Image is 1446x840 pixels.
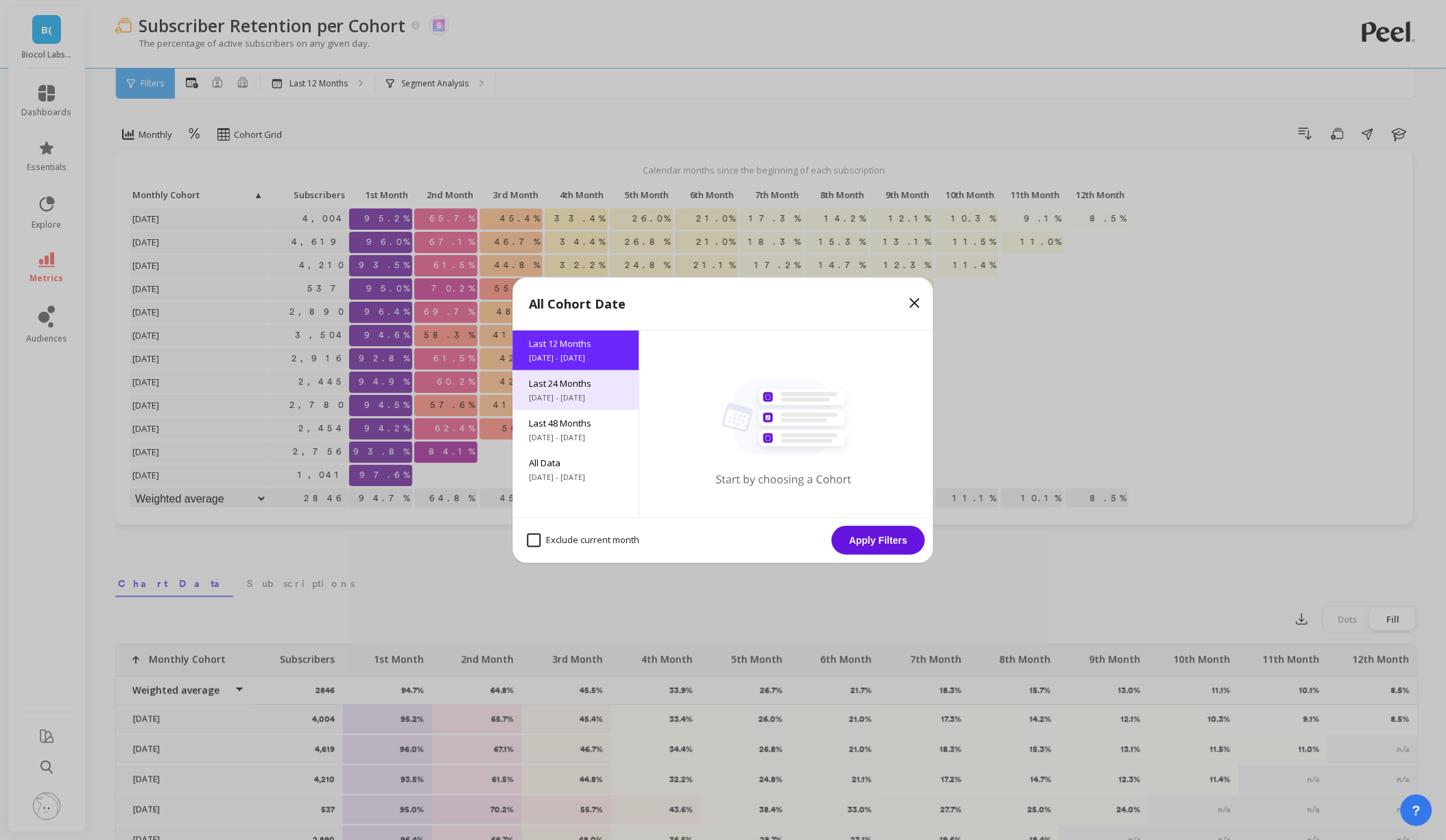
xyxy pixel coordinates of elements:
span: Last 48 Months [530,417,623,429]
span: ? [1412,801,1421,820]
button: Apply Filters [832,526,925,555]
span: All Data [530,457,623,469]
span: [DATE] - [DATE] [530,432,623,443]
span: [DATE] - [DATE] [530,472,623,483]
span: Last 12 Months [530,337,623,350]
button: ? [1401,795,1432,826]
span: Last 24 Months [530,377,623,389]
span: Exclude current month [528,533,640,547]
p: All Cohort Date [530,294,626,313]
span: [DATE] - [DATE] [530,352,623,363]
span: [DATE] - [DATE] [530,392,623,403]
